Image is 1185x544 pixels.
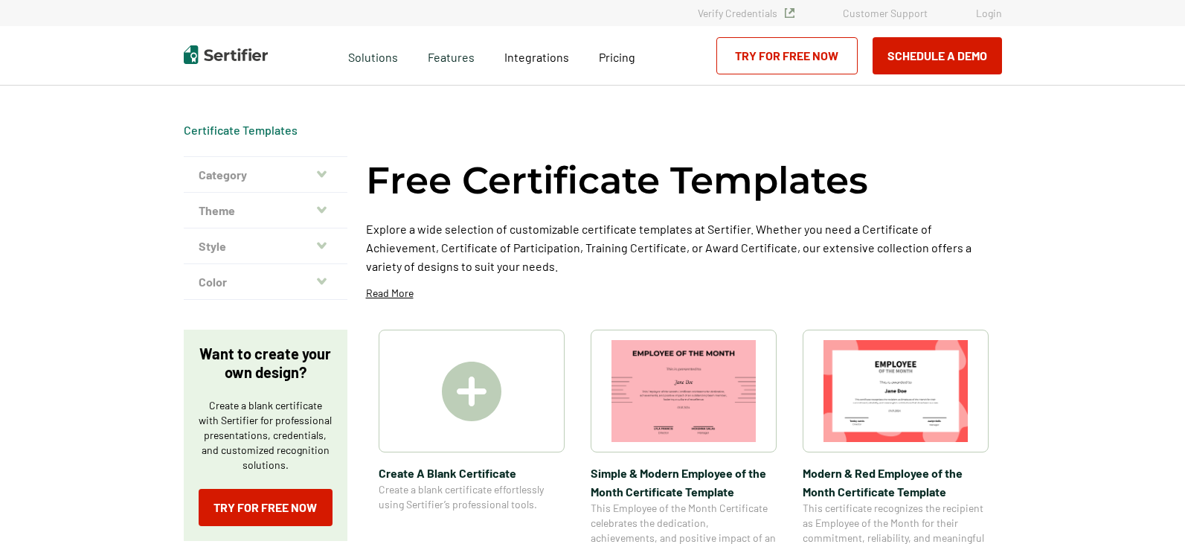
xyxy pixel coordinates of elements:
a: Customer Support [843,7,928,19]
span: Simple & Modern Employee of the Month Certificate Template [591,464,777,501]
a: Try for Free Now [199,489,333,526]
button: Theme [184,193,347,228]
a: Certificate Templates [184,123,298,137]
span: Pricing [599,50,635,64]
div: Breadcrumb [184,123,298,138]
span: Features [428,46,475,65]
button: Category [184,157,347,193]
span: Certificate Templates [184,123,298,138]
button: Style [184,228,347,264]
span: Integrations [504,50,569,64]
span: Create a blank certificate effortlessly using Sertifier’s professional tools. [379,482,565,512]
p: Explore a wide selection of customizable certificate templates at Sertifier. Whether you need a C... [366,220,1002,275]
img: Modern & Red Employee of the Month Certificate Template [823,340,968,442]
span: Modern & Red Employee of the Month Certificate Template [803,464,989,501]
span: Solutions [348,46,398,65]
p: Read More [366,286,414,301]
a: Login [976,7,1002,19]
h1: Free Certificate Templates [366,156,868,205]
img: Sertifier | Digital Credentialing Platform [184,45,268,64]
button: Color [184,264,347,300]
p: Create a blank certificate with Sertifier for professional presentations, credentials, and custom... [199,398,333,473]
img: Verified [785,8,794,18]
img: Simple & Modern Employee of the Month Certificate Template [611,340,756,442]
img: Create A Blank Certificate [442,362,501,421]
p: Want to create your own design? [199,345,333,382]
span: Create A Blank Certificate [379,464,565,482]
a: Integrations [504,46,569,65]
a: Try for Free Now [716,37,858,74]
a: Pricing [599,46,635,65]
a: Verify Credentials [698,7,794,19]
